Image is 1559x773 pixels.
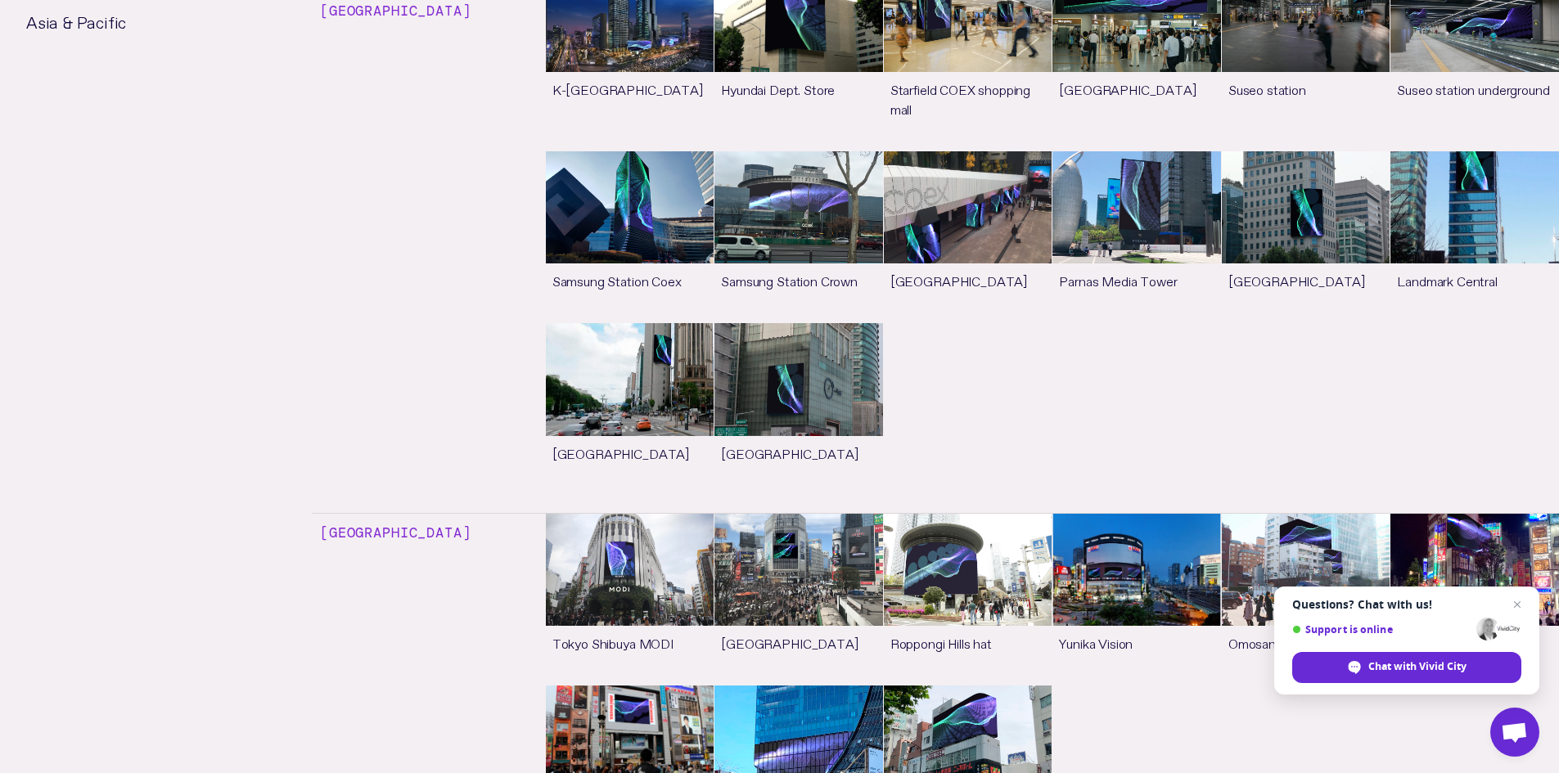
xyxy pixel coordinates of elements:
[312,522,471,544] h4: [GEOGRAPHIC_DATA]
[1490,708,1539,757] div: Open chat
[1292,623,1471,636] span: Support is online
[1292,652,1521,683] div: Chat with Vivid City
[1507,595,1527,614] span: Close chat
[1368,659,1467,674] span: Chat with Vivid City
[1292,598,1521,611] span: Questions? Chat with us!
